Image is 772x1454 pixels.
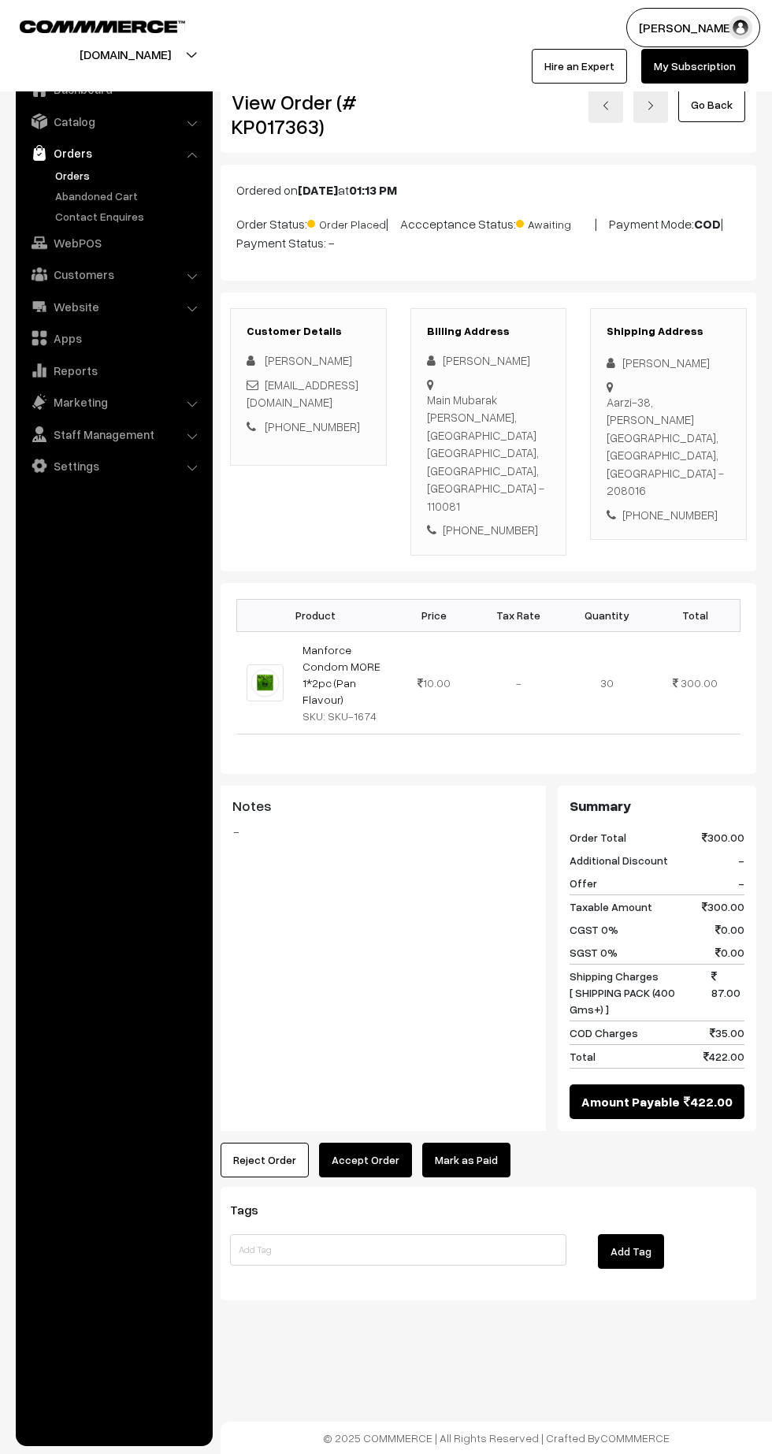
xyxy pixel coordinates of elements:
th: Quantity [562,599,651,631]
span: Order Total [570,829,626,846]
span: Order Placed [307,212,386,232]
div: Aarzi-38, [PERSON_NAME] [GEOGRAPHIC_DATA], [GEOGRAPHIC_DATA], [GEOGRAPHIC_DATA] - 208016 [607,393,730,500]
p: Ordered on at [236,180,740,199]
img: COMMMERCE [20,20,185,32]
span: 10.00 [418,676,451,690]
th: Product [237,599,395,631]
footer: © 2025 COMMMERCE | All Rights Reserved | Crafted By [221,1422,772,1454]
span: 0.00 [715,944,744,961]
img: MFC PAN.jpeg [247,664,284,701]
img: user [729,16,752,39]
a: Abandoned Cart [51,188,207,204]
span: Amount Payable [581,1092,680,1111]
span: Offer [570,875,597,891]
h3: Notes [232,798,534,815]
span: Awaiting [516,212,595,232]
a: Orders [20,139,207,167]
span: Shipping Charges [ SHIPPING PACK (400 Gms+) ] [570,968,711,1017]
span: 300.00 [681,676,718,690]
a: Catalog [20,107,207,136]
a: [EMAIL_ADDRESS][DOMAIN_NAME] [247,377,358,410]
a: Orders [51,167,207,184]
a: Marketing [20,388,207,416]
th: Tax Rate [474,599,562,631]
blockquote: - [232,822,534,841]
span: SGST 0% [570,944,618,961]
button: Reject Order [221,1143,309,1177]
td: - [474,631,562,734]
a: Customers [20,260,207,288]
a: Hire an Expert [532,49,627,84]
th: Total [651,599,740,631]
a: Mark as Paid [422,1143,510,1177]
a: My Subscription [641,49,748,84]
a: COMMMERCE [600,1431,670,1445]
a: [PHONE_NUMBER] [265,419,360,433]
span: Tags [230,1202,277,1218]
div: [PERSON_NAME] [607,354,730,372]
span: 87.00 [711,968,744,1017]
div: [PHONE_NUMBER] [427,521,551,539]
h3: Billing Address [427,325,551,338]
span: [PERSON_NAME] [265,353,352,367]
img: right-arrow.png [646,101,655,110]
span: Total [570,1048,596,1065]
button: [DOMAIN_NAME] [24,35,226,74]
span: 422.00 [684,1092,733,1111]
div: SKU: SKU-1674 [302,708,385,724]
a: Website [20,292,207,321]
span: Taxable Amount [570,898,652,915]
span: 300.00 [702,898,744,915]
a: COMMMERCE [20,16,158,35]
span: 422.00 [703,1048,744,1065]
h3: Customer Details [247,325,370,338]
a: WebPOS [20,229,207,257]
span: 30 [600,676,614,690]
h3: Summary [570,798,744,815]
a: Reports [20,356,207,385]
a: Contact Enquires [51,208,207,225]
a: Go Back [678,87,745,122]
a: Settings [20,452,207,480]
button: Accept Order [319,1143,412,1177]
span: - [738,875,744,891]
input: Add Tag [230,1234,566,1266]
div: [PERSON_NAME] [427,351,551,370]
button: [PERSON_NAME] [626,8,760,47]
a: Manforce Condom MORE 1*2pc (Pan Flavour) [302,643,380,706]
b: [DATE] [298,182,338,198]
b: COD [694,216,721,232]
a: Apps [20,324,207,352]
span: Additional Discount [570,852,668,868]
th: Price [395,599,474,631]
p: Order Status: | Accceptance Status: | Payment Mode: | Payment Status: - [236,212,740,252]
h3: Shipping Address [607,325,730,338]
span: COD Charges [570,1024,638,1041]
span: CGST 0% [570,921,618,938]
a: Staff Management [20,420,207,448]
b: 01:13 PM [349,182,397,198]
img: left-arrow.png [601,101,611,110]
span: - [738,852,744,868]
h2: View Order (# KP017363) [232,90,387,139]
div: [PHONE_NUMBER] [607,506,730,524]
span: 0.00 [715,921,744,938]
span: 35.00 [710,1024,744,1041]
div: Main Mubarak [PERSON_NAME], [GEOGRAPHIC_DATA] [GEOGRAPHIC_DATA], [GEOGRAPHIC_DATA], [GEOGRAPHIC_D... [427,391,551,515]
button: Add Tag [598,1234,664,1269]
span: 300.00 [702,829,744,846]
